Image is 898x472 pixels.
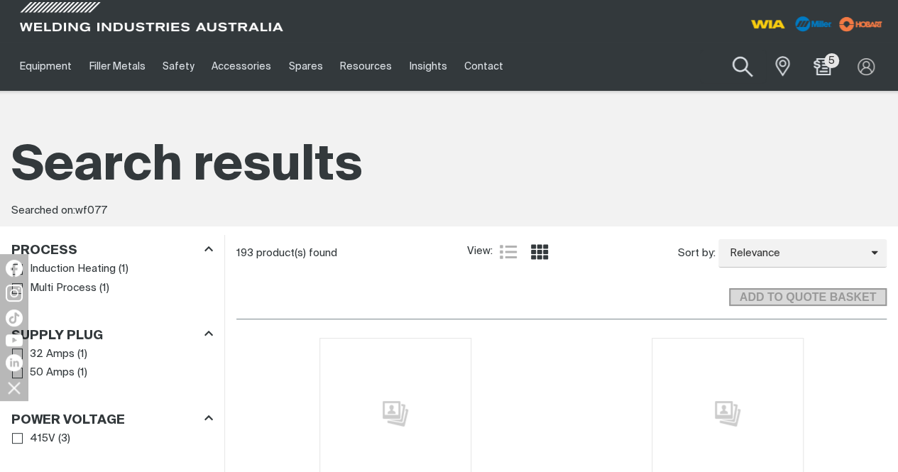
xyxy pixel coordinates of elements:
a: Insights [400,42,455,91]
a: 415V [12,429,55,449]
a: List view [500,243,517,260]
img: TikTok [6,309,23,326]
h3: Power Voltage [11,412,125,429]
h3: Process [11,243,77,259]
a: Accessories [203,42,280,91]
section: Product list controls [236,235,887,271]
span: 50 Amps [30,365,75,381]
span: product(s) found [256,248,337,258]
a: Equipment [11,42,80,91]
img: LinkedIn [6,354,23,371]
a: Spares [280,42,332,91]
div: 193 [236,246,467,260]
a: 32 Amps [12,345,75,364]
span: Multi Process [30,280,97,297]
a: Resources [332,42,400,91]
ul: Process [12,260,212,297]
a: Contact [456,42,512,91]
img: Instagram [6,285,23,302]
a: Induction Heating [12,260,116,279]
span: ( 1 ) [77,365,87,381]
img: miller [835,13,887,35]
span: ( 1 ) [77,346,87,363]
span: ADD TO QUOTE BASKET [730,288,885,307]
span: View: [467,243,493,260]
span: ( 3 ) [58,431,70,447]
a: Filler Metals [80,42,153,91]
img: YouTube [6,334,23,346]
img: hide socials [2,375,26,400]
section: Add to cart control [236,272,887,311]
div: Power Voltage [11,410,213,429]
div: Supply Plug [11,325,213,344]
span: ( 1 ) [99,280,109,297]
button: Add selected products to the shopping cart [729,288,887,307]
a: 50 Amps [12,363,75,383]
span: 415V [30,431,55,447]
span: 32 Amps [30,346,75,363]
span: Relevance [718,246,871,262]
div: Searched on: [11,203,887,219]
input: Product name or item number... [700,50,766,83]
ul: Supply Plug [12,345,212,383]
span: ( 1 ) [119,261,128,278]
a: Multi Process [12,279,97,298]
a: Safety [154,42,203,91]
h3: Supply Plug [11,328,103,344]
img: Facebook [6,260,23,277]
span: Sort by: [677,246,715,262]
ul: Power Voltage [12,429,212,449]
button: Search products [713,47,771,87]
span: wf077 [75,205,107,216]
div: Process [11,241,213,260]
h1: Search results [11,135,887,198]
span: Induction Heating [30,261,116,278]
nav: Main [11,42,668,91]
